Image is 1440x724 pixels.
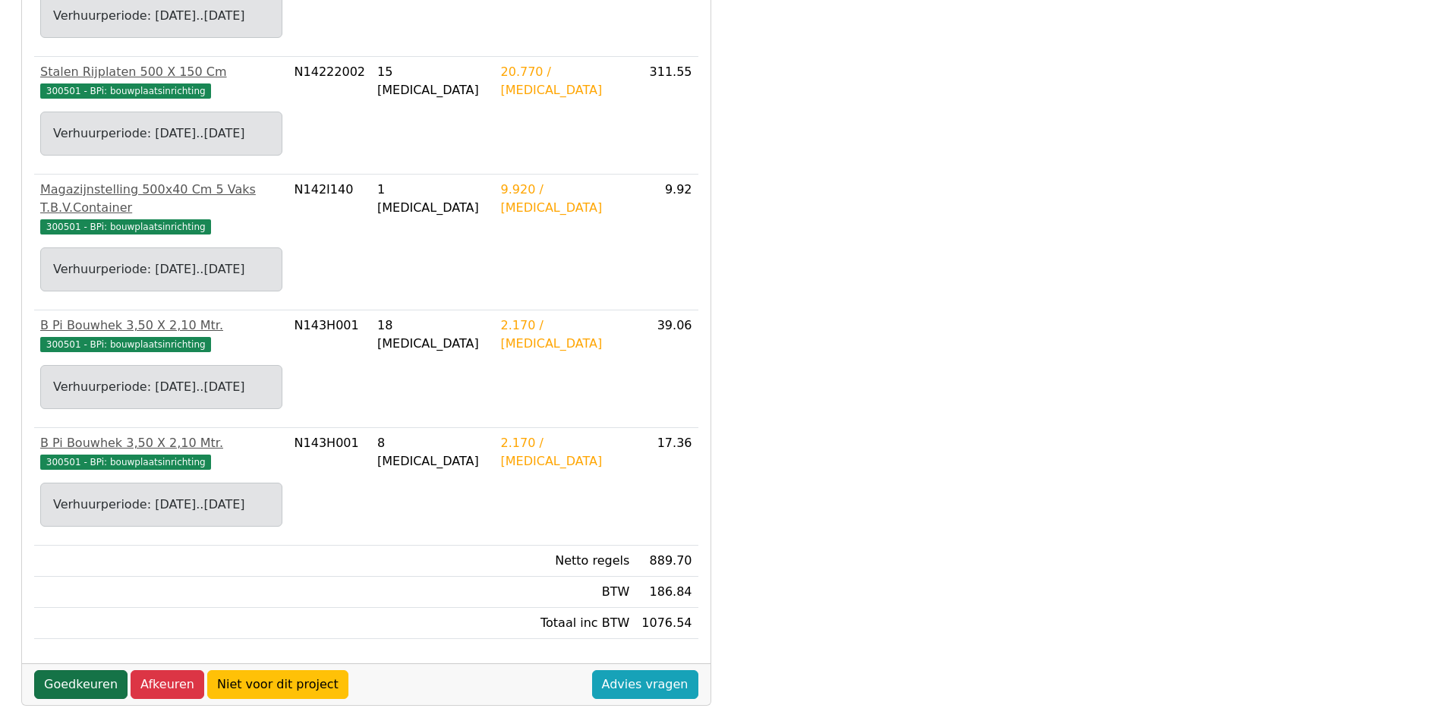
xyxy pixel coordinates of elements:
div: 18 [MEDICAL_DATA] [377,316,489,353]
a: Magazijnstelling 500x40 Cm 5 Vaks T.B.V.Container300501 - BPi: bouwplaatsinrichting [40,181,282,235]
td: N143H001 [288,428,371,546]
span: 300501 - BPi: bouwplaatsinrichting [40,83,211,99]
td: N14222002 [288,57,371,175]
a: Afkeuren [131,670,204,699]
td: 39.06 [635,310,698,428]
div: 15 [MEDICAL_DATA] [377,63,489,99]
div: Verhuurperiode: [DATE]..[DATE] [53,7,269,25]
td: 889.70 [635,546,698,577]
a: B Pi Bouwhek 3,50 X 2,10 Mtr.300501 - BPi: bouwplaatsinrichting [40,316,282,353]
div: 20.770 / [MEDICAL_DATA] [501,63,630,99]
div: 1 [MEDICAL_DATA] [377,181,489,217]
a: Niet voor dit project [207,670,348,699]
td: N142I140 [288,175,371,310]
td: 9.92 [635,175,698,310]
div: B Pi Bouwhek 3,50 X 2,10 Mtr. [40,434,282,452]
td: 17.36 [635,428,698,546]
a: Advies vragen [592,670,698,699]
div: Verhuurperiode: [DATE]..[DATE] [53,378,269,396]
td: Totaal inc BTW [495,608,636,639]
td: 1076.54 [635,608,698,639]
div: Verhuurperiode: [DATE]..[DATE] [53,496,269,514]
div: Stalen Rijplaten 500 X 150 Cm [40,63,282,81]
span: 300501 - BPi: bouwplaatsinrichting [40,219,211,235]
div: 2.170 / [MEDICAL_DATA] [501,434,630,471]
div: Verhuurperiode: [DATE]..[DATE] [53,260,269,279]
td: Netto regels [495,546,636,577]
td: BTW [495,577,636,608]
span: 300501 - BPi: bouwplaatsinrichting [40,337,211,352]
td: N143H001 [288,310,371,428]
div: 2.170 / [MEDICAL_DATA] [501,316,630,353]
div: Verhuurperiode: [DATE]..[DATE] [53,124,269,143]
td: 186.84 [635,577,698,608]
div: 8 [MEDICAL_DATA] [377,434,489,471]
span: 300501 - BPi: bouwplaatsinrichting [40,455,211,470]
a: Goedkeuren [34,670,128,699]
a: Stalen Rijplaten 500 X 150 Cm300501 - BPi: bouwplaatsinrichting [40,63,282,99]
div: 9.920 / [MEDICAL_DATA] [501,181,630,217]
div: Magazijnstelling 500x40 Cm 5 Vaks T.B.V.Container [40,181,282,217]
div: B Pi Bouwhek 3,50 X 2,10 Mtr. [40,316,282,335]
td: 311.55 [635,57,698,175]
a: B Pi Bouwhek 3,50 X 2,10 Mtr.300501 - BPi: bouwplaatsinrichting [40,434,282,471]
